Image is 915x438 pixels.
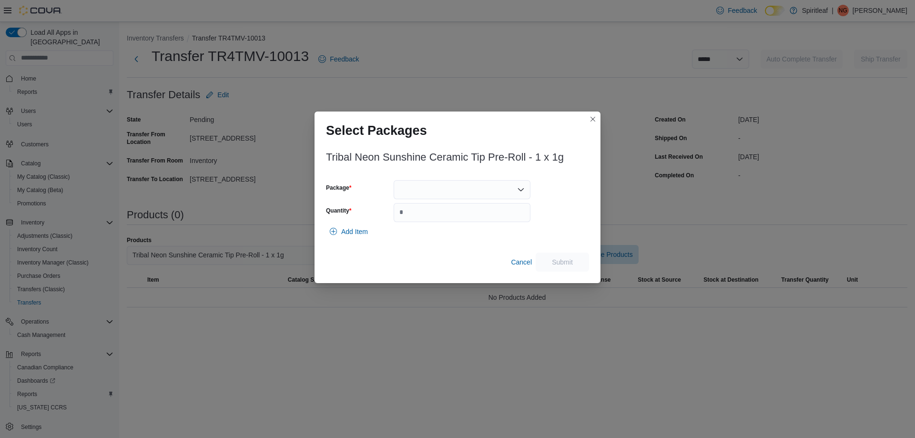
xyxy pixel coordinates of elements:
button: Add Item [326,222,372,241]
label: Package [326,184,351,192]
h1: Select Packages [326,123,427,138]
button: Closes this modal window [587,113,599,125]
button: Open list of options [517,186,525,194]
label: Quantity [326,207,351,214]
span: Cancel [511,257,532,267]
button: Cancel [507,253,536,272]
button: Submit [536,253,589,272]
h3: Tribal Neon Sunshine Ceramic Tip Pre-Roll - 1 x 1g [326,152,564,163]
span: Submit [552,257,573,267]
span: Add Item [341,227,368,236]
